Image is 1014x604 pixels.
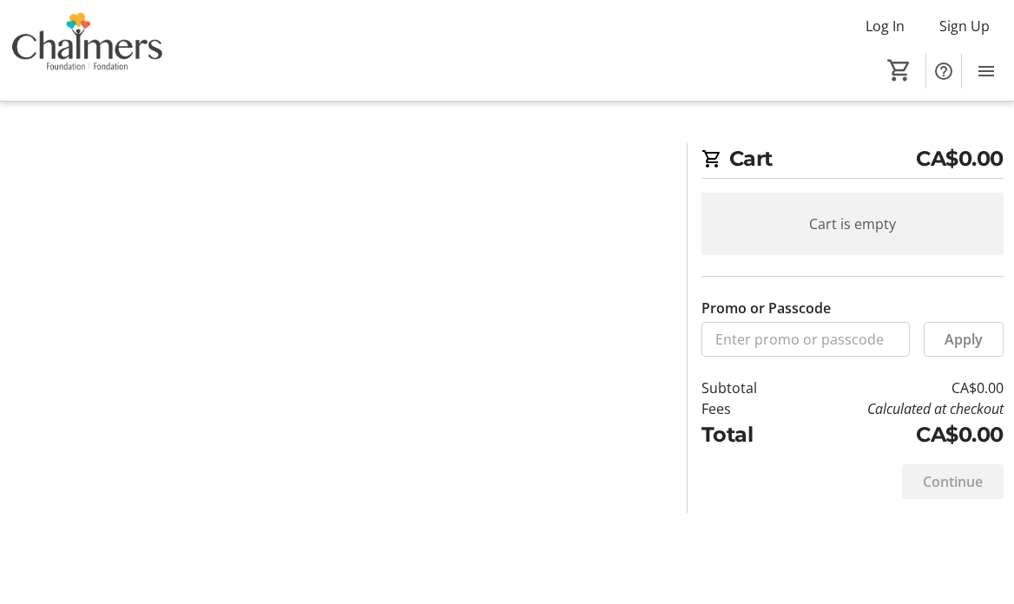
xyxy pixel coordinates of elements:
label: Promo or Passcode [701,298,831,318]
button: Log In [852,12,919,40]
td: CA$0.00 [789,419,1004,450]
td: CA$0.00 [789,377,1004,398]
span: Apply [945,329,983,350]
td: Subtotal [701,377,789,398]
h2: Cart [701,143,1004,179]
span: CA$0.00 [916,143,1004,174]
span: Sign Up [939,16,990,36]
div: Cart is empty [701,193,1004,255]
button: Sign Up [925,12,1004,40]
img: Chalmers Foundation's Logo [10,7,165,94]
button: Menu [969,54,1004,89]
td: Total [701,419,789,450]
button: Apply [924,322,1004,357]
td: Fees [701,398,789,419]
td: Calculated at checkout [789,398,1004,419]
button: Cart [884,55,915,86]
span: Log In [866,16,905,36]
button: Help [926,54,961,89]
input: Enter promo or passcode [701,322,910,357]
